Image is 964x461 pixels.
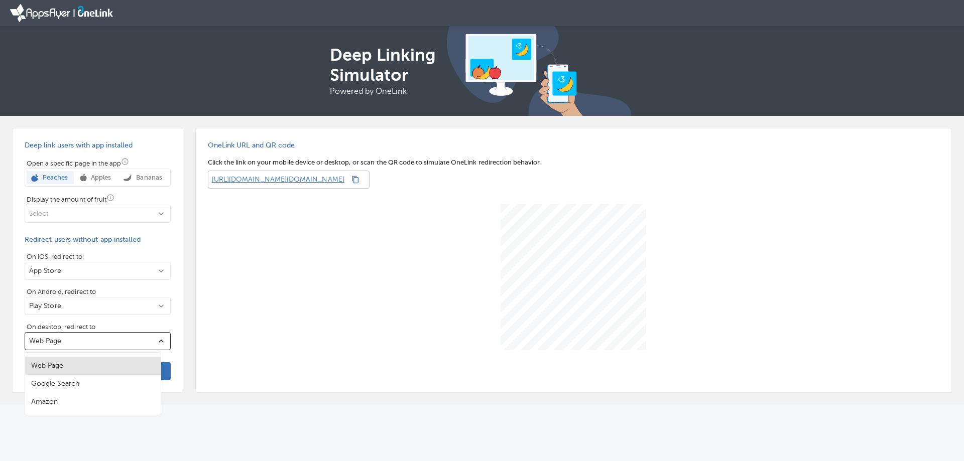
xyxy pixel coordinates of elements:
[25,353,161,415] div: Web PageGoogle SearchAmazon
[31,379,79,389] div: Google Search
[25,375,161,393] div: Google Search
[25,393,161,411] div: Amazon
[25,357,161,375] div: Web Page
[31,361,64,371] div: Web Page
[31,397,58,407] div: Amazon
